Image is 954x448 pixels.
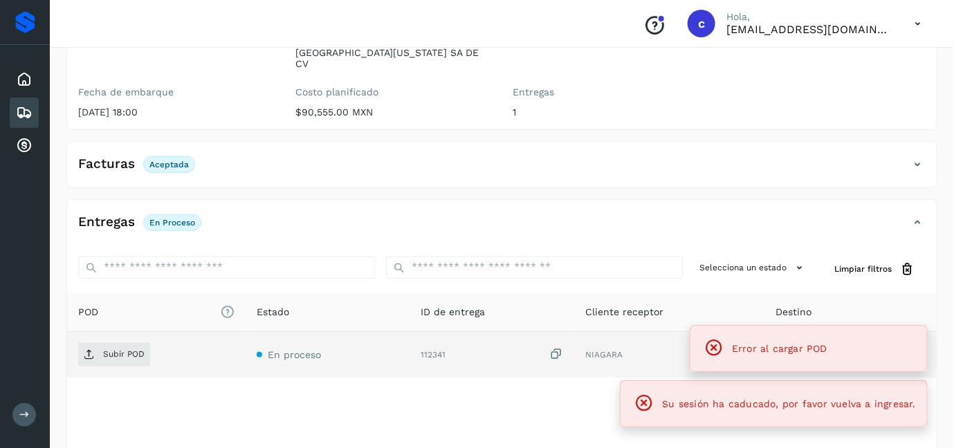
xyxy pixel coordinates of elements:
[149,160,189,169] p: Aceptada
[663,398,916,409] span: Su sesión ha caducado, por favor vuelva a ingresar.
[295,106,490,118] p: $90,555.00 MXN
[78,156,135,172] h4: Facturas
[149,218,195,227] p: En proceso
[776,305,811,319] span: Destino
[694,256,812,279] button: Selecciona un estado
[10,64,39,95] div: Inicio
[78,305,235,319] span: POD
[732,343,827,354] span: Error al cargar POD
[421,347,563,362] div: 112341
[421,305,486,319] span: ID de entrega
[574,332,764,377] td: NIAGARA
[513,106,708,118] p: 1
[103,349,145,359] p: Subir POD
[726,11,892,23] p: Hola,
[823,256,926,282] button: Limpiar filtros
[67,211,937,245] div: EntregasEn proceso
[513,86,708,98] label: Entregas
[78,106,273,118] p: [DATE] 18:00
[295,86,490,98] label: Costo planificado
[78,214,135,230] h4: Entregas
[726,23,892,36] p: cuentasespeciales8_met@castores.com.mx
[834,263,892,275] span: Limpiar filtros
[10,97,39,128] div: Embarques
[585,305,663,319] span: Cliente receptor
[78,86,273,98] label: Fecha de embarque
[67,153,937,187] div: FacturasAceptada
[78,343,150,366] button: Subir POD
[10,131,39,161] div: Cuentas por cobrar
[268,349,321,360] span: En proceso
[295,35,490,70] p: TRANSPORTES CASTORES DE [GEOGRAPHIC_DATA][US_STATE] SA DE CV
[257,305,289,319] span: Estado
